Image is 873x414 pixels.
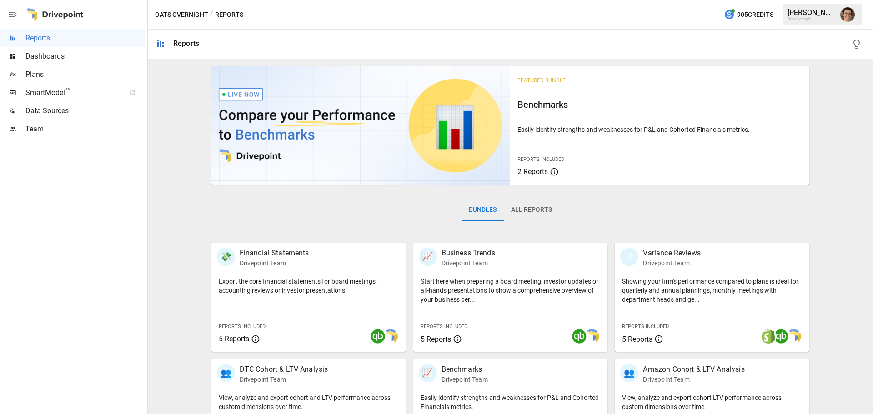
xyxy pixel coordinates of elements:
img: smart model [383,329,398,344]
div: 👥 [217,364,235,382]
p: Easily identify strengths and weaknesses for P&L and Cohorted Financials metrics. [421,393,601,411]
span: Team [25,124,145,135]
p: Financial Statements [240,248,309,259]
span: Featured Bundle [517,77,566,84]
p: Start here when preparing a board meeting, investor updates or all-hands presentations to show a ... [421,277,601,304]
button: Bundles [462,199,504,221]
span: ™ [65,86,71,97]
span: Reports Included [421,324,467,329]
img: shopify [761,329,776,344]
button: Ryan Zayas [835,2,860,27]
div: 🗓 [620,248,638,266]
p: Drivepoint Team [643,259,700,268]
p: Drivepoint Team [442,375,488,384]
span: SmartModel [25,87,120,98]
button: Oats Overnight [155,9,208,20]
p: View, analyze and export cohort and LTV performance across custom dimensions over time. [219,393,399,411]
div: [PERSON_NAME] [788,8,835,17]
span: Reports [25,33,145,44]
p: Drivepoint Team [442,259,495,268]
p: View, analyze and export cohort LTV performance across custom dimensions over time. [622,393,802,411]
div: / [210,9,213,20]
span: 5 Reports [421,335,451,344]
h6: Benchmarks [517,97,802,112]
p: DTC Cohort & LTV Analysis [240,364,328,375]
div: Oats Overnight [788,17,835,21]
span: 905 Credits [737,9,773,20]
div: Reports [173,39,199,48]
div: 👥 [620,364,638,382]
button: 905Credits [720,6,777,23]
p: Amazon Cohort & LTV Analysis [643,364,744,375]
span: Data Sources [25,105,145,116]
p: Business Trends [442,248,495,259]
span: Reports Included [219,324,266,329]
img: quickbooks [371,329,385,344]
span: Reports Included [517,156,564,162]
div: 💸 [217,248,235,266]
p: Showing your firm's performance compared to plans is ideal for quarterly and annual plannings, mo... [622,277,802,304]
img: smart model [787,329,801,344]
span: Plans [25,69,145,80]
img: Ryan Zayas [840,7,855,22]
p: Drivepoint Team [643,375,744,384]
div: 📈 [419,248,437,266]
img: smart model [585,329,599,344]
img: quickbooks [572,329,587,344]
button: All Reports [504,199,559,221]
span: Dashboards [25,51,145,62]
span: 5 Reports [219,334,249,343]
span: 2 Reports [517,167,548,176]
span: 5 Reports [622,335,652,344]
p: Variance Reviews [643,248,700,259]
p: Drivepoint Team [240,259,309,268]
p: Benchmarks [442,364,488,375]
p: Drivepoint Team [240,375,328,384]
span: Reports Included [622,324,669,329]
img: video thumbnail [211,66,511,185]
p: Export the core financial statements for board meetings, accounting reviews or investor presentat... [219,277,399,295]
img: quickbooks [774,329,788,344]
div: 📈 [419,364,437,382]
p: Easily identify strengths and weaknesses for P&L and Cohorted Financials metrics. [517,125,802,134]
